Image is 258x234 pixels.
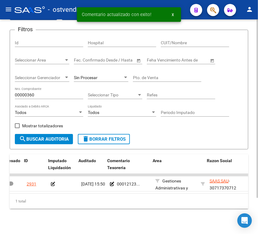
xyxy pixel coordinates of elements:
span: - ostvendra [48,3,82,16]
span: [DATE] 15:50 [81,182,105,186]
button: Open calendar [209,57,215,64]
button: Buscar Auditoria [15,134,73,144]
span: Seleccionar Tipo [88,92,137,98]
span: Mostrar totalizadores [22,122,63,129]
span: Gestiones Administrativas y Otros [155,179,188,197]
span: Area [153,158,162,163]
div: - 30717370712 [210,178,250,190]
input: Fecha fin [101,58,131,63]
span: x [172,12,174,17]
span: Todos [15,110,26,115]
datatable-header-cell: Imputado Liquidación [46,154,76,174]
datatable-header-cell: Razon Social [204,154,250,174]
div: 1 total [10,194,248,209]
span: Seleccionar Gerenciador [15,75,64,80]
mat-icon: menu [5,6,12,13]
span: Imputado Liquidación [48,158,71,170]
span: SAAS SAU [210,179,229,183]
input: Fecha inicio [74,58,96,63]
datatable-header-cell: ID [21,154,46,174]
span: Todos [88,110,99,115]
datatable-header-cell: Area [150,154,196,174]
span: Seleccionar Area [15,58,64,63]
span: Auditado [78,158,96,163]
button: Borrar Filtros [78,134,130,144]
datatable-header-cell: Comentario Tesoreria [105,154,150,174]
span: Sin Procesar [74,75,98,80]
span: Razon Social [207,158,232,163]
div: 2931 [27,181,36,188]
span: ID [24,158,28,163]
div: Open Intercom Messenger [237,213,252,228]
mat-icon: person [246,6,253,13]
span: 00012123... [117,182,140,186]
span: Comentario actualizado con exito! [82,12,151,18]
span: Borrar Filtros [82,136,126,142]
button: x [167,9,179,20]
button: Open calendar [135,57,142,64]
span: Comentario Tesoreria [107,158,130,170]
mat-icon: delete [82,135,89,142]
span: Buscar Auditoria [19,136,69,142]
datatable-header-cell: Auditado [76,154,105,174]
h3: Filtros [15,25,36,34]
mat-icon: search [19,135,26,142]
